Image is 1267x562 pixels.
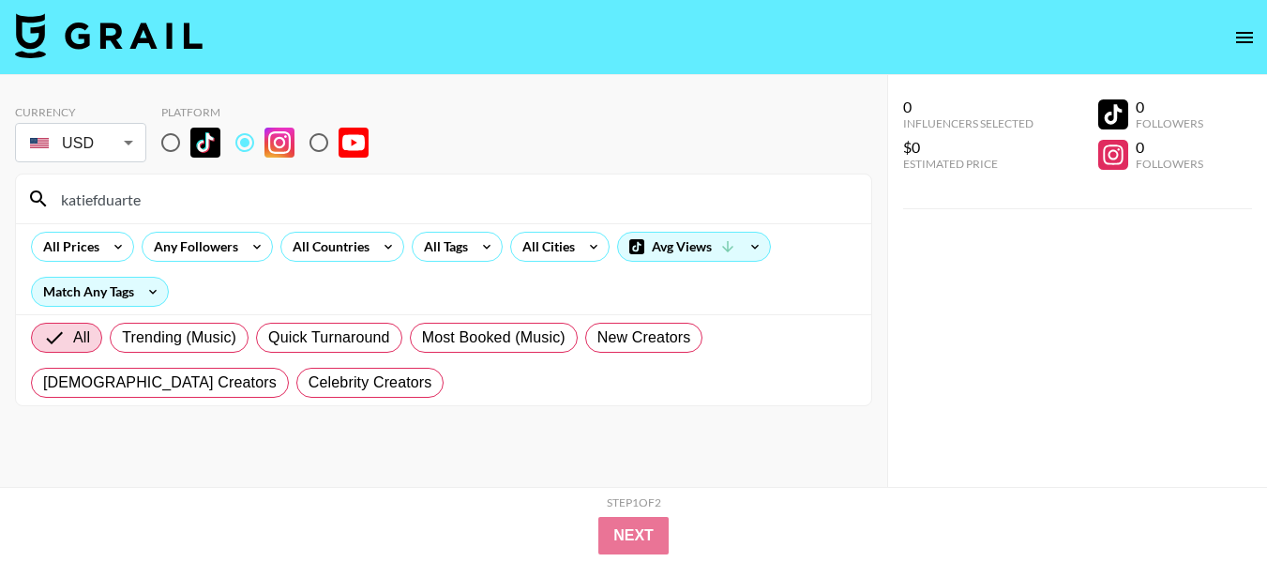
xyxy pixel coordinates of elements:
img: Instagram [264,128,294,158]
div: Currency [15,105,146,119]
img: YouTube [339,128,369,158]
div: All Countries [281,233,373,261]
input: Search by User Name [50,184,860,214]
div: Platform [161,105,384,119]
span: Quick Turnaround [268,327,390,349]
div: Any Followers [143,233,242,261]
span: All [73,327,90,349]
div: 0 [1136,138,1203,157]
div: Step 1 of 2 [607,495,661,509]
span: [DEMOGRAPHIC_DATA] Creators [43,372,277,394]
img: TikTok [190,128,220,158]
div: $0 [903,138,1033,157]
div: Avg Views [618,233,770,261]
div: All Cities [511,233,579,261]
span: Celebrity Creators [309,372,432,394]
div: Followers [1136,116,1203,130]
div: All Prices [32,233,103,261]
div: Followers [1136,157,1203,171]
span: New Creators [597,327,691,349]
img: Grail Talent [15,13,203,58]
button: open drawer [1226,19,1263,56]
span: Most Booked (Music) [422,327,566,349]
div: Match Any Tags [32,278,168,306]
iframe: Drift Widget Chat Controller [1173,468,1244,539]
button: Next [598,517,669,554]
div: Estimated Price [903,157,1033,171]
div: 0 [903,98,1033,116]
div: Influencers Selected [903,116,1033,130]
div: 0 [1136,98,1203,116]
div: All Tags [413,233,472,261]
span: Trending (Music) [122,327,236,349]
div: USD [19,127,143,159]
